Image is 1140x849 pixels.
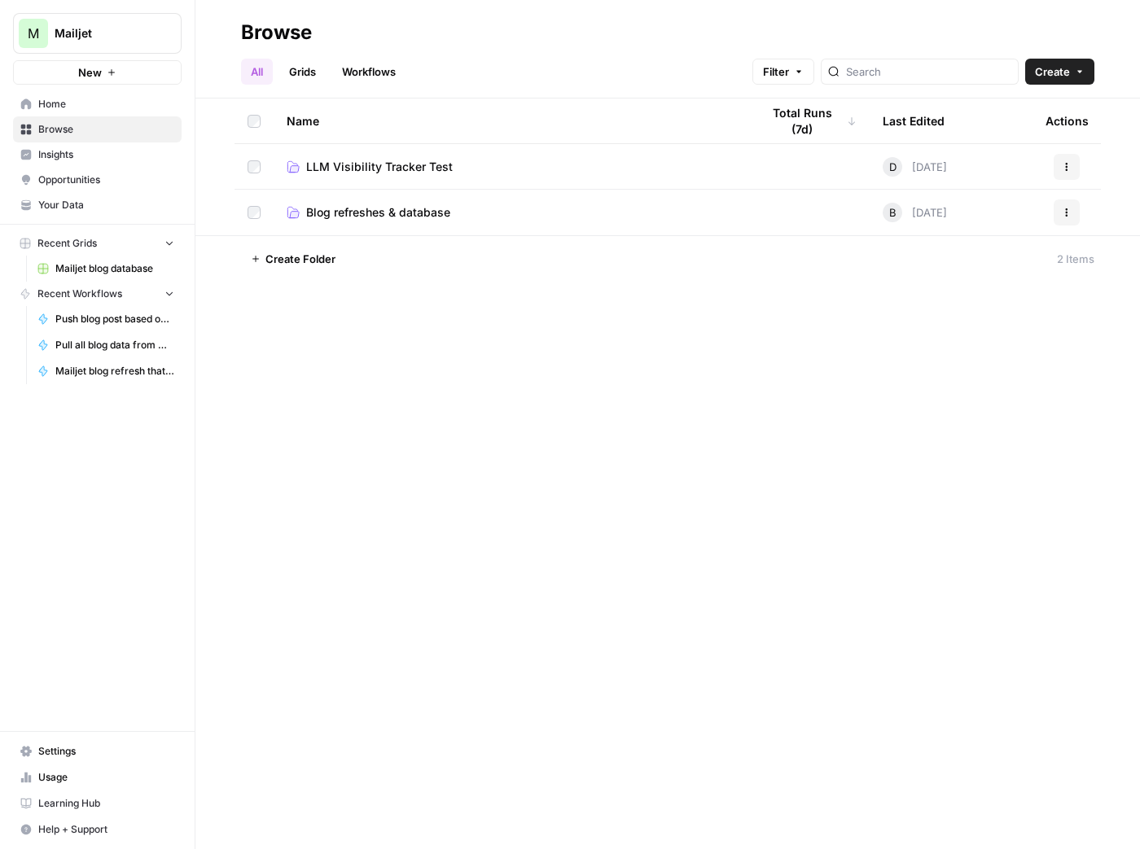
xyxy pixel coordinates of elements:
[13,282,182,306] button: Recent Workflows
[38,173,174,187] span: Opportunities
[287,204,734,221] a: Blog refreshes & database
[30,256,182,282] a: Mailjet blog database
[55,312,174,326] span: Push blog post based on ID to staging site
[1057,251,1094,267] div: 2 Items
[883,203,947,222] div: [DATE]
[13,790,182,816] a: Learning Hub
[13,738,182,764] a: Settings
[306,204,450,221] span: Blog refreshes & database
[241,246,345,272] button: Create Folder
[287,159,734,175] a: LLM Visibility Tracker Test
[38,796,174,811] span: Learning Hub
[763,63,789,80] span: Filter
[37,236,97,251] span: Recent Grids
[38,770,174,785] span: Usage
[241,20,312,46] div: Browse
[55,338,174,352] span: Pull all blog data from MJ to Airops + populate grid
[13,167,182,193] a: Opportunities
[265,251,335,267] span: Create Folder
[38,97,174,112] span: Home
[13,91,182,117] a: Home
[38,147,174,162] span: Insights
[13,764,182,790] a: Usage
[13,142,182,168] a: Insights
[1046,98,1089,143] div: Actions
[332,59,406,85] a: Workflows
[752,59,814,85] button: Filter
[287,98,734,143] div: Name
[13,816,182,842] button: Help + Support
[28,24,39,43] span: M
[78,64,102,81] span: New
[846,63,1011,80] input: Search
[30,306,182,332] a: Push blog post based on ID to staging site
[279,59,326,85] a: Grids
[241,59,273,85] a: All
[883,157,947,177] div: [DATE]
[761,98,857,143] div: Total Runs (7d)
[38,822,174,837] span: Help + Support
[38,198,174,212] span: Your Data
[13,192,182,218] a: Your Data
[30,358,182,384] a: Mailjet blog refresh that doesn't change HTML
[13,116,182,142] a: Browse
[55,261,174,276] span: Mailjet blog database
[1025,59,1094,85] button: Create
[13,13,182,54] button: Workspace: Mailjet
[55,364,174,379] span: Mailjet blog refresh that doesn't change HTML
[55,25,153,42] span: Mailjet
[889,159,897,175] span: D
[883,98,945,143] div: Last Edited
[13,231,182,256] button: Recent Grids
[38,744,174,759] span: Settings
[38,122,174,137] span: Browse
[889,204,897,221] span: B
[30,332,182,358] a: Pull all blog data from MJ to Airops + populate grid
[13,60,182,85] button: New
[1035,63,1070,80] span: Create
[306,159,453,175] span: LLM Visibility Tracker Test
[37,287,122,301] span: Recent Workflows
